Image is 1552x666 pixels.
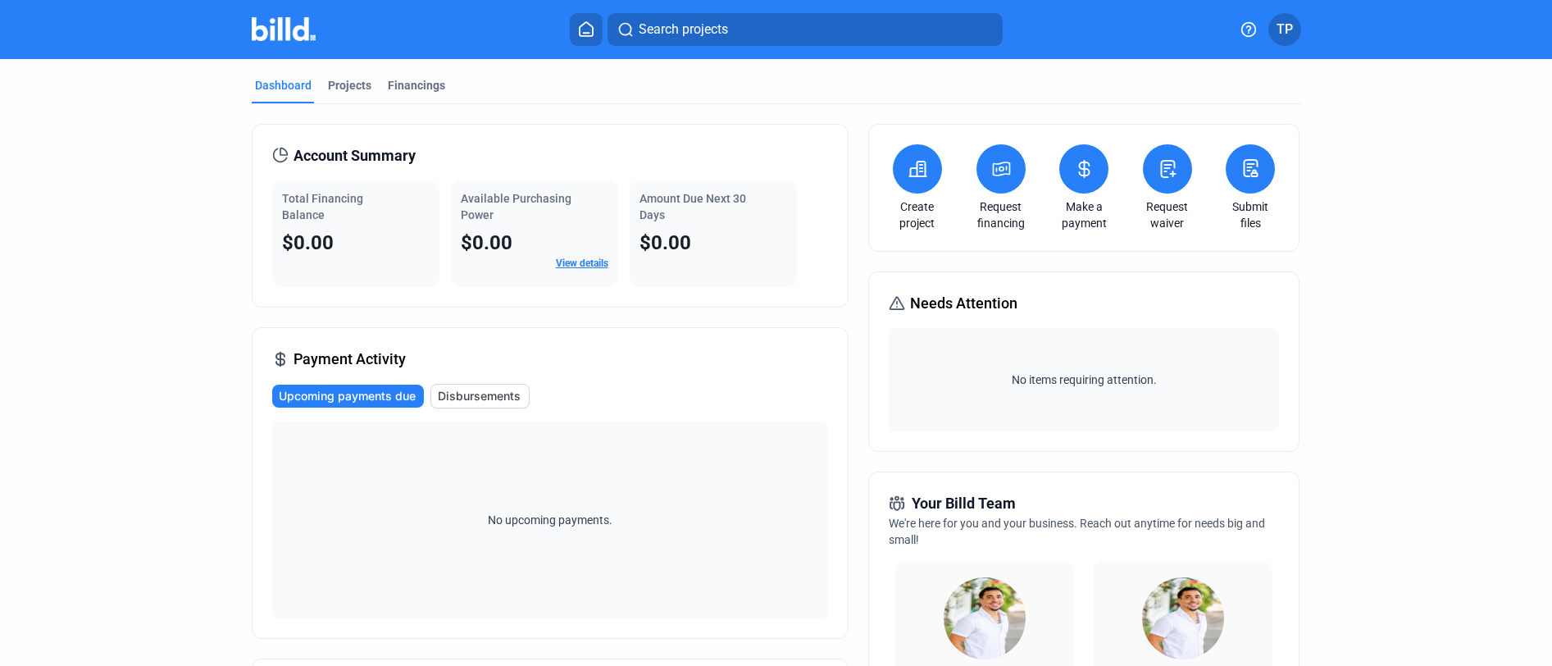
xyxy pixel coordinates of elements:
[1277,20,1293,39] span: TP
[252,17,316,41] img: Billd Company Logo
[477,512,623,528] span: No upcoming payments.
[388,77,445,94] div: Financings
[294,348,406,371] span: Payment Activity
[608,13,1003,46] button: Search projects
[889,517,1265,546] span: We're here for you and your business. Reach out anytime for needs big and small!
[1055,198,1113,231] a: Make a payment
[556,258,608,269] a: View details
[912,492,1016,515] span: Your Billd Team
[282,192,363,221] span: Total Financing Balance
[461,231,512,254] span: $0.00
[461,192,571,221] span: Available Purchasing Power
[889,198,946,231] a: Create project
[1222,198,1279,231] a: Submit files
[1268,13,1301,46] button: TP
[639,20,728,39] span: Search projects
[282,231,334,254] span: $0.00
[944,577,1026,659] img: Relationship Manager
[279,388,416,404] span: Upcoming payments due
[910,292,1017,315] span: Needs Attention
[430,384,530,408] button: Disbursements
[272,385,424,408] button: Upcoming payments due
[1142,577,1224,659] img: Territory Manager
[639,192,746,221] span: Amount Due Next 30 Days
[294,144,416,167] span: Account Summary
[639,231,691,254] span: $0.00
[1139,198,1196,231] a: Request waiver
[255,77,312,94] div: Dashboard
[328,77,371,94] div: Projects
[895,372,1272,388] span: No items requiring attention.
[438,388,521,404] span: Disbursements
[972,198,1030,231] a: Request financing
